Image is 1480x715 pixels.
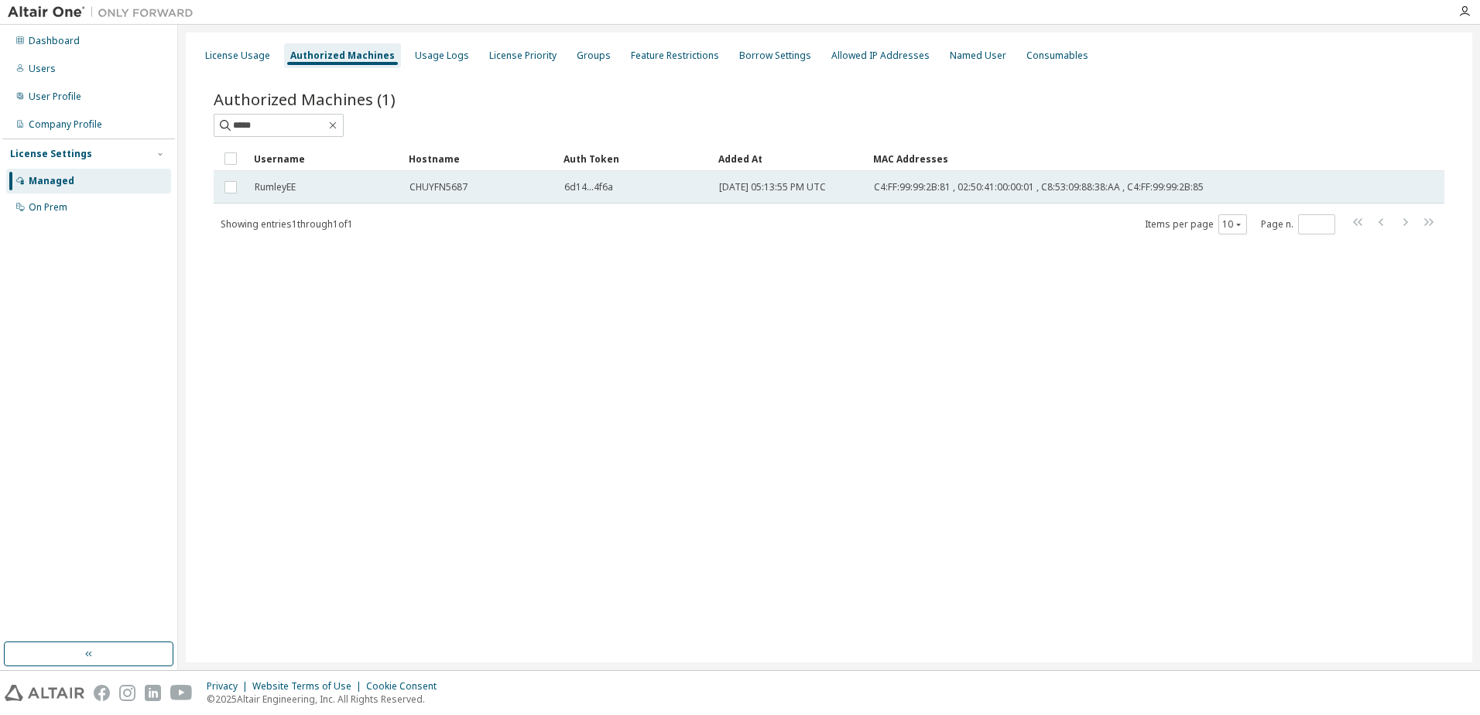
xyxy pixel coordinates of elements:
div: License Settings [10,148,92,160]
div: Named User [950,50,1006,62]
div: License Priority [489,50,557,62]
span: Authorized Machines (1) [214,88,396,110]
img: linkedin.svg [145,685,161,701]
div: Cookie Consent [366,680,446,693]
span: Items per page [1145,214,1247,234]
div: Managed [29,175,74,187]
div: Company Profile [29,118,102,131]
div: Auth Token [564,146,706,171]
img: altair_logo.svg [5,685,84,701]
span: C4:FF:99:99:2B:81 , 02:50:41:00:00:01 , C8:53:09:88:38:AA , C4:FF:99:99:2B:85 [874,181,1204,193]
div: Allowed IP Addresses [831,50,930,62]
div: Privacy [207,680,252,693]
button: 10 [1222,218,1243,231]
div: Groups [577,50,611,62]
span: 6d14...4f6a [564,181,613,193]
span: RumleyEE [255,181,296,193]
img: facebook.svg [94,685,110,701]
span: [DATE] 05:13:55 PM UTC [719,181,826,193]
div: Dashboard [29,35,80,47]
div: License Usage [205,50,270,62]
img: Altair One [8,5,201,20]
div: Usage Logs [415,50,469,62]
div: Borrow Settings [739,50,811,62]
div: User Profile [29,91,81,103]
span: Showing entries 1 through 1 of 1 [221,217,353,231]
div: MAC Addresses [873,146,1282,171]
div: Website Terms of Use [252,680,366,693]
span: CHUYFN5687 [409,181,468,193]
div: Added At [718,146,861,171]
div: Feature Restrictions [631,50,719,62]
p: © 2025 Altair Engineering, Inc. All Rights Reserved. [207,693,446,706]
div: Hostname [409,146,551,171]
div: On Prem [29,201,67,214]
div: Username [254,146,396,171]
div: Authorized Machines [290,50,395,62]
div: Users [29,63,56,75]
span: Page n. [1261,214,1335,234]
img: instagram.svg [119,685,135,701]
img: youtube.svg [170,685,193,701]
div: Consumables [1026,50,1088,62]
